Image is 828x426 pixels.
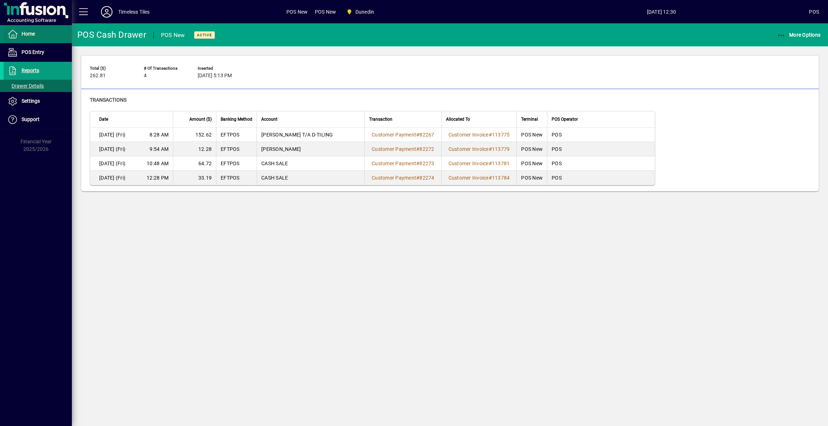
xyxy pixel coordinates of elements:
[147,160,169,167] span: 10:48 AM
[492,175,510,181] span: 113784
[22,116,40,122] span: Support
[173,128,216,142] td: 152.62
[173,156,216,171] td: 64.72
[95,5,118,18] button: Profile
[369,174,437,182] a: Customer Payment#82274
[315,6,336,18] span: POS New
[448,132,489,138] span: Customer Invoice
[516,128,547,142] td: POS New
[419,161,434,166] span: 82273
[446,115,470,123] span: Allocated To
[257,128,364,142] td: [PERSON_NAME] T/A D-TILING
[189,115,212,123] span: Amount ($)
[369,131,437,139] a: Customer Payment#82267
[77,29,146,41] div: POS Cash Drawer
[216,142,257,156] td: EFTPOS
[22,98,40,104] span: Settings
[419,175,434,181] span: 82274
[22,68,39,73] span: Reports
[419,146,434,152] span: 82272
[99,174,125,181] span: [DATE] (Fri)
[147,174,169,181] span: 12:28 PM
[90,97,126,103] span: Transactions
[286,6,308,18] span: POS New
[416,146,419,152] span: #
[547,142,655,156] td: POS
[90,73,106,79] span: 262.81
[489,161,492,166] span: #
[372,132,416,138] span: Customer Payment
[4,25,72,43] a: Home
[99,160,125,167] span: [DATE] (Fri)
[516,156,547,171] td: POS New
[547,156,655,171] td: POS
[257,156,364,171] td: CASH SALE
[22,31,35,37] span: Home
[514,6,809,18] span: [DATE] 12:30
[547,128,655,142] td: POS
[516,171,547,185] td: POS New
[4,111,72,129] a: Support
[419,132,434,138] span: 82267
[809,6,819,18] div: POS
[492,161,510,166] span: 113781
[446,131,512,139] a: Customer Invoice#113775
[4,43,72,61] a: POS Entry
[547,171,655,185] td: POS
[99,131,125,138] span: [DATE] (Fri)
[4,92,72,110] a: Settings
[489,175,492,181] span: #
[489,146,492,152] span: #
[446,145,512,153] a: Customer Invoice#113779
[198,66,241,71] span: Inserted
[261,115,277,123] span: Account
[257,171,364,185] td: CASH SALE
[216,171,257,185] td: EFTPOS
[144,66,187,71] span: # of Transactions
[448,146,489,152] span: Customer Invoice
[216,156,257,171] td: EFTPOS
[372,146,416,152] span: Customer Payment
[489,132,492,138] span: #
[416,175,419,181] span: #
[22,49,44,55] span: POS Entry
[775,28,823,41] button: More Options
[369,145,437,153] a: Customer Payment#82272
[372,175,416,181] span: Customer Payment
[144,73,147,79] span: 4
[197,33,212,37] span: Active
[149,145,169,153] span: 9:54 AM
[7,83,44,89] span: Drawer Details
[149,131,169,138] span: 8:28 AM
[448,175,489,181] span: Customer Invoice
[161,29,185,41] div: POS New
[173,171,216,185] td: 33.19
[521,115,538,123] span: Terminal
[216,128,257,142] td: EFTPOS
[492,132,510,138] span: 113775
[99,115,108,123] span: Date
[90,66,133,71] span: Total ($)
[99,145,125,153] span: [DATE] (Fri)
[446,159,512,167] a: Customer Invoice#113781
[4,80,72,92] a: Drawer Details
[516,142,547,156] td: POS New
[343,5,377,18] span: Dunedin
[355,6,374,18] span: Dunedin
[416,161,419,166] span: #
[416,132,419,138] span: #
[448,161,489,166] span: Customer Invoice
[372,161,416,166] span: Customer Payment
[221,115,252,123] span: Banking Method
[369,159,437,167] a: Customer Payment#82273
[198,73,232,79] span: [DATE] 5:13 PM
[492,146,510,152] span: 113779
[118,6,149,18] div: Timeless Tiles
[777,32,821,38] span: More Options
[446,174,512,182] a: Customer Invoice#113784
[552,115,578,123] span: POS Operator
[173,142,216,156] td: 12.28
[257,142,364,156] td: [PERSON_NAME]
[369,115,392,123] span: Transaction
